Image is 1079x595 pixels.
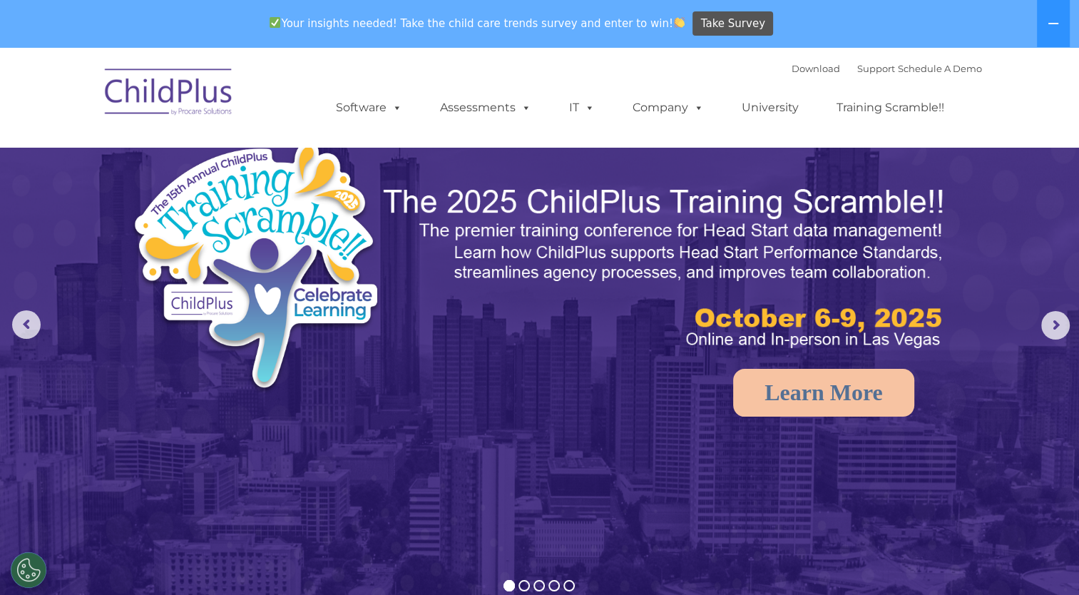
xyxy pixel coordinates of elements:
[618,93,718,122] a: Company
[264,9,691,37] span: Your insights needed! Take the child care trends survey and enter to win!
[426,93,546,122] a: Assessments
[674,17,685,28] img: 👏
[198,94,242,105] span: Last name
[198,153,259,163] span: Phone number
[792,63,982,74] font: |
[822,93,958,122] a: Training Scramble!!
[701,11,765,36] span: Take Survey
[898,63,982,74] a: Schedule A Demo
[733,369,914,417] a: Learn More
[727,93,813,122] a: University
[857,63,895,74] a: Support
[555,93,609,122] a: IT
[692,11,773,36] a: Take Survey
[792,63,840,74] a: Download
[11,552,46,588] button: Cookies Settings
[322,93,416,122] a: Software
[270,17,280,28] img: ✅
[98,59,240,130] img: ChildPlus by Procare Solutions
